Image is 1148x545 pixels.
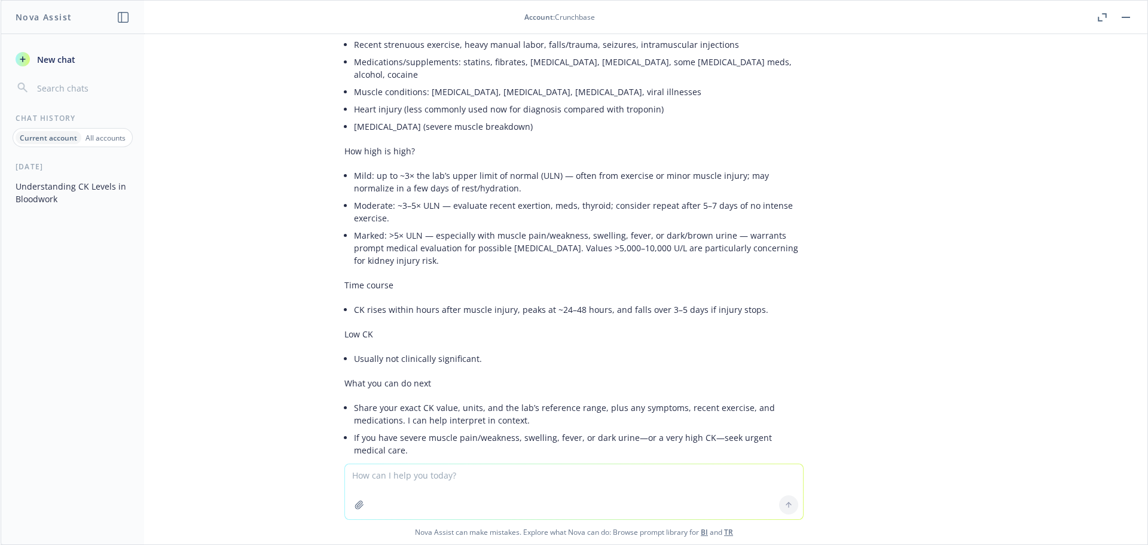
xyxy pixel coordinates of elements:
[354,53,804,83] li: Medications/supplements: statins, fibrates, [MEDICAL_DATA], [MEDICAL_DATA], some [MEDICAL_DATA] m...
[20,133,77,143] p: Current account
[344,279,804,291] p: Time course
[344,145,804,157] p: How high is high?
[344,328,804,340] p: Low CK
[354,167,804,197] li: Mild: up to ~3× the lab’s upper limit of normal (ULN) — often from exercise or minor muscle injur...
[35,80,130,96] input: Search chats
[344,377,804,389] p: What you can do next
[11,176,135,209] button: Understanding CK Levels in Bloodwork
[354,118,804,135] li: [MEDICAL_DATA] (severe muscle breakdown)
[354,36,804,53] li: Recent strenuous exercise, heavy manual labor, falls/trauma, seizures, intramuscular injections
[35,53,75,66] span: New chat
[1,113,144,123] div: Chat History
[354,83,804,101] li: Muscle conditions: [MEDICAL_DATA], [MEDICAL_DATA], [MEDICAL_DATA], viral illnesses
[354,350,804,367] li: Usually not clinically significant.
[354,227,804,269] li: Marked: >5× ULN — especially with muscle pain/weakness, swelling, fever, or dark/brown urine — wa...
[354,399,804,429] li: Share your exact CK value, units, and the lab’s reference range, plus any symptoms, recent exerci...
[701,527,708,537] a: BI
[724,527,733,537] a: TR
[354,429,804,459] li: If you have severe muscle pain/weakness, swelling, fever, or dark urine—or a very high CK—seek ur...
[16,11,72,23] h1: Nova Assist
[11,48,135,70] button: New chat
[354,197,804,227] li: Moderate: ~3–5× ULN — evaluate recent exertion, meds, thyroid; consider repeat after 5–7 days of ...
[524,12,595,22] div: : Crunchbase
[86,133,126,143] p: All accounts
[524,12,553,22] span: Account
[1,162,144,172] div: [DATE]
[354,301,804,318] li: CK rises within hours after muscle injury, peaks at ~24–48 hours, and falls over 3–5 days if inju...
[5,520,1143,544] span: Nova Assist can make mistakes. Explore what Nova can do: Browse prompt library for and
[354,101,804,118] li: Heart injury (less commonly used now for diagnosis compared with troponin)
